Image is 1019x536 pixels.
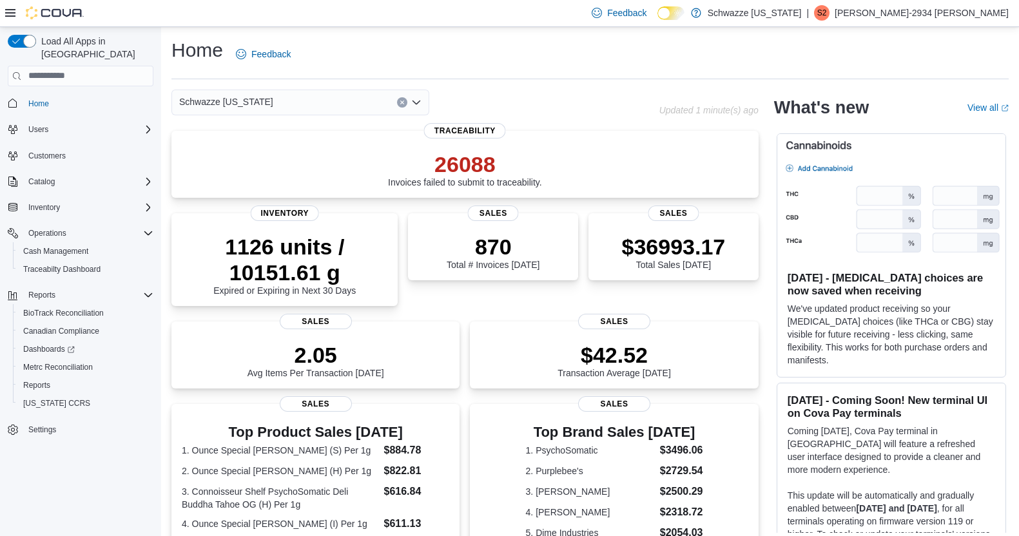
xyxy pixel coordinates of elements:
svg: External link [1001,104,1009,112]
p: $42.52 [558,342,671,368]
h3: Top Brand Sales [DATE] [526,425,703,440]
span: Settings [28,425,56,435]
a: Settings [23,422,61,437]
dt: 4. Ounce Special [PERSON_NAME] (I) Per 1g [182,517,379,530]
span: Sales [648,206,699,221]
dd: $2318.72 [660,504,703,520]
button: Reports [13,376,159,394]
dd: $2500.29 [660,484,703,499]
p: $36993.17 [622,234,726,260]
p: We've updated product receiving so your [MEDICAL_DATA] choices (like THCa or CBG) stay visible fo... [788,302,995,367]
a: Customers [23,148,71,164]
span: Users [28,124,48,135]
div: Steven-2934 Fuentes [814,5,830,21]
dd: $616.84 [384,484,450,499]
dt: 3. Connoisseur Shelf PsychoSomatic Deli Buddha Tahoe OG (H) Per 1g [182,485,379,511]
span: Users [23,122,153,137]
button: Operations [23,225,72,241]
span: Customers [28,151,66,161]
button: Inventory [3,198,159,216]
button: Canadian Compliance [13,322,159,340]
button: Operations [3,224,159,242]
div: Transaction Average [DATE] [558,342,671,378]
span: Feedback [251,48,291,61]
button: Reports [3,286,159,304]
dt: 3. [PERSON_NAME] [526,485,655,498]
dt: 1. PsychoSomatic [526,444,655,457]
span: Feedback [607,6,646,19]
span: Customers [23,148,153,164]
button: Catalog [23,174,60,189]
span: Inventory [28,202,60,213]
span: Load All Apps in [GEOGRAPHIC_DATA] [36,35,153,61]
button: Inventory [23,200,65,215]
span: [US_STATE] CCRS [23,398,90,408]
a: [US_STATE] CCRS [18,396,95,411]
p: | [806,5,809,21]
dd: $611.13 [384,516,450,531]
a: Dashboards [18,341,80,357]
span: Catalog [23,174,153,189]
dt: 2. Ounce Special [PERSON_NAME] (H) Per 1g [182,464,379,477]
span: BioTrack Reconciliation [18,305,153,321]
span: Operations [28,228,66,238]
button: Open list of options [411,97,422,108]
dd: $884.78 [384,443,450,458]
a: Traceabilty Dashboard [18,262,106,277]
button: Catalog [3,173,159,191]
div: Total Sales [DATE] [622,234,726,270]
h1: Home [171,37,223,63]
div: Invoices failed to submit to traceability. [388,151,542,187]
button: Users [3,120,159,139]
button: BioTrack Reconciliation [13,304,159,322]
h2: What's new [774,97,869,118]
dd: $822.81 [384,463,450,479]
span: Metrc Reconciliation [18,359,153,375]
span: Home [28,99,49,109]
button: Reports [23,287,61,303]
h3: Top Product Sales [DATE] [182,425,449,440]
span: Traceabilty Dashboard [23,264,101,274]
a: Canadian Compliance [18,323,104,339]
span: S2 [817,5,827,21]
p: Schwazze [US_STATE] [708,5,802,21]
span: Metrc Reconciliation [23,362,93,372]
span: Sales [578,396,650,412]
button: Settings [3,420,159,439]
dd: $2729.54 [660,463,703,479]
span: Inventory [23,200,153,215]
button: Customers [3,146,159,165]
span: Inventory [250,206,319,221]
span: Canadian Compliance [23,326,99,336]
strong: [DATE] and [DATE] [856,503,937,513]
dt: 4. [PERSON_NAME] [526,506,655,519]
p: 1126 units / 10151.61 g [182,234,387,285]
span: Washington CCRS [18,396,153,411]
button: Metrc Reconciliation [13,358,159,376]
a: View allExternal link [967,102,1009,113]
span: Sales [280,396,352,412]
span: Operations [23,225,153,241]
p: 26088 [388,151,542,177]
span: Settings [23,421,153,437]
a: Home [23,96,54,111]
span: Dashboards [23,344,75,354]
p: Coming [DATE], Cova Pay terminal in [GEOGRAPHIC_DATA] will feature a refreshed user interface des... [788,425,995,476]
span: Schwazze [US_STATE] [179,94,273,110]
p: 2.05 [247,342,384,368]
span: Canadian Compliance [18,323,153,339]
button: [US_STATE] CCRS [13,394,159,412]
div: Avg Items Per Transaction [DATE] [247,342,384,378]
button: Home [3,94,159,113]
span: Dashboards [18,341,153,357]
a: Reports [18,378,55,393]
p: 870 [447,234,539,260]
a: Metrc Reconciliation [18,359,98,375]
a: Cash Management [18,244,93,259]
input: Dark Mode [657,6,684,20]
span: Catalog [28,177,55,187]
h3: [DATE] - [MEDICAL_DATA] choices are now saved when receiving [788,271,995,297]
button: Users [23,122,53,137]
h3: [DATE] - Coming Soon! New terminal UI on Cova Pay terminals [788,394,995,419]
